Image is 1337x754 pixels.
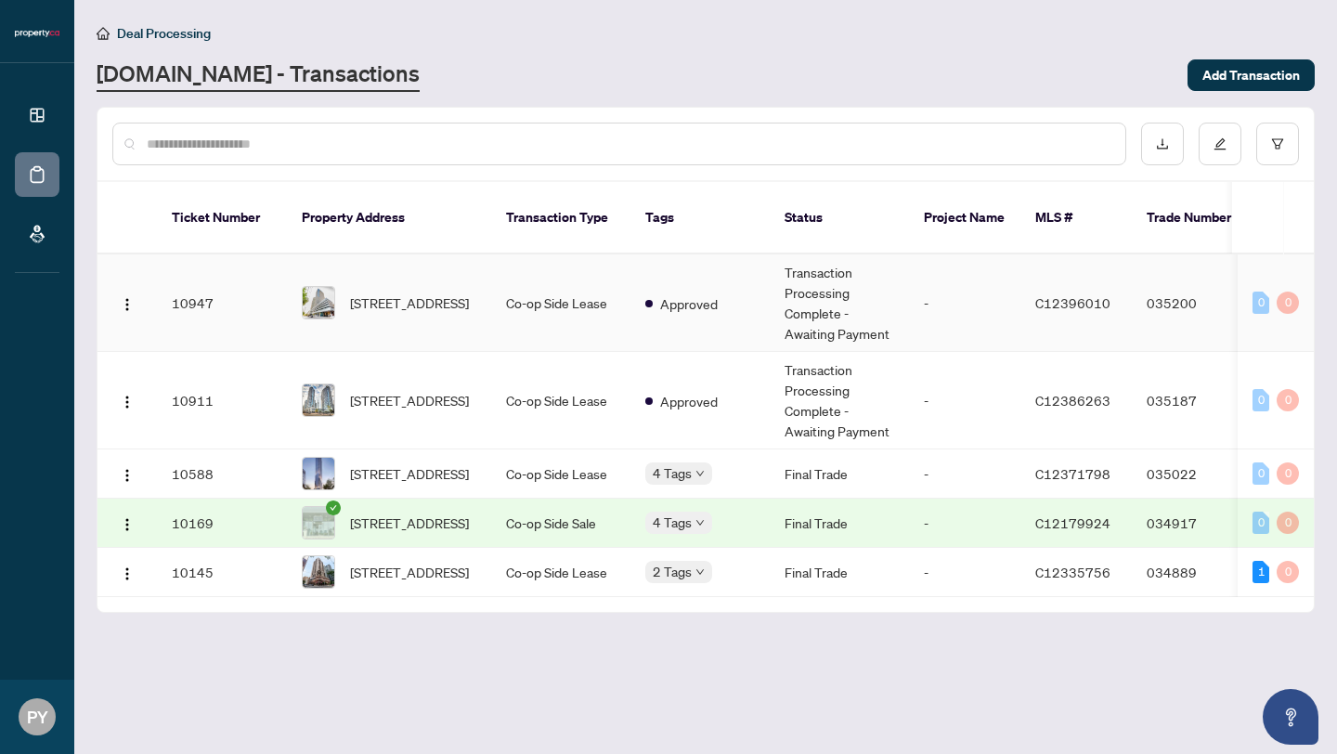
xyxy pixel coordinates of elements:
span: C12396010 [1035,294,1110,311]
span: check-circle [326,500,341,515]
span: Deal Processing [117,25,211,42]
div: 0 [1253,292,1269,314]
th: Tags [630,182,770,254]
th: Transaction Type [491,182,630,254]
img: thumbnail-img [303,287,334,318]
td: Co-op Side Lease [491,352,630,449]
td: Transaction Processing Complete - Awaiting Payment [770,254,909,352]
img: thumbnail-img [303,384,334,416]
span: filter [1271,137,1284,150]
td: 10169 [157,499,287,548]
span: download [1156,137,1169,150]
img: thumbnail-img [303,458,334,489]
img: thumbnail-img [303,507,334,539]
button: Open asap [1263,689,1318,745]
td: Final Trade [770,499,909,548]
th: Status [770,182,909,254]
button: filter [1256,123,1299,165]
span: edit [1214,137,1227,150]
td: 034889 [1132,548,1262,597]
td: - [909,548,1020,597]
img: Logo [120,566,135,581]
span: [STREET_ADDRESS] [350,292,469,313]
span: [STREET_ADDRESS] [350,562,469,582]
td: - [909,254,1020,352]
td: Co-op Side Lease [491,254,630,352]
button: Add Transaction [1188,59,1315,91]
div: 0 [1277,292,1299,314]
button: Logo [112,385,142,415]
td: 10911 [157,352,287,449]
span: Approved [660,391,718,411]
th: MLS # [1020,182,1132,254]
span: 2 Tags [653,561,692,582]
span: C12179924 [1035,514,1110,531]
div: 1 [1253,561,1269,583]
span: down [695,518,705,527]
button: Logo [112,459,142,488]
th: Trade Number [1132,182,1262,254]
span: PY [27,704,48,730]
span: Add Transaction [1202,60,1300,90]
td: 10588 [157,449,287,499]
img: Logo [120,297,135,312]
td: - [909,499,1020,548]
span: down [695,469,705,478]
span: Approved [660,293,718,314]
button: download [1141,123,1184,165]
td: Transaction Processing Complete - Awaiting Payment [770,352,909,449]
td: 034917 [1132,499,1262,548]
div: 0 [1277,512,1299,534]
button: Logo [112,288,142,318]
a: [DOMAIN_NAME] - Transactions [97,58,420,92]
td: Co-op Side Sale [491,499,630,548]
button: Logo [112,557,142,587]
td: 035022 [1132,449,1262,499]
td: - [909,352,1020,449]
img: Logo [120,468,135,483]
span: C12371798 [1035,465,1110,482]
img: Logo [120,517,135,532]
div: 0 [1277,389,1299,411]
div: 0 [1253,389,1269,411]
div: 0 [1253,512,1269,534]
img: Logo [120,395,135,409]
button: Logo [112,508,142,538]
img: logo [15,28,59,39]
div: 0 [1277,462,1299,485]
span: [STREET_ADDRESS] [350,463,469,484]
th: Project Name [909,182,1020,254]
span: home [97,27,110,40]
td: 035200 [1132,254,1262,352]
span: C12386263 [1035,392,1110,409]
td: - [909,449,1020,499]
div: 0 [1277,561,1299,583]
div: 0 [1253,462,1269,485]
td: 10947 [157,254,287,352]
span: down [695,567,705,577]
span: C12335756 [1035,564,1110,580]
span: 4 Tags [653,462,692,484]
td: 10145 [157,548,287,597]
td: Co-op Side Lease [491,548,630,597]
th: Property Address [287,182,491,254]
td: 035187 [1132,352,1262,449]
td: Final Trade [770,548,909,597]
th: Ticket Number [157,182,287,254]
td: Final Trade [770,449,909,499]
img: thumbnail-img [303,556,334,588]
span: 4 Tags [653,512,692,533]
span: [STREET_ADDRESS] [350,513,469,533]
button: edit [1199,123,1241,165]
span: [STREET_ADDRESS] [350,390,469,410]
td: Co-op Side Lease [491,449,630,499]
